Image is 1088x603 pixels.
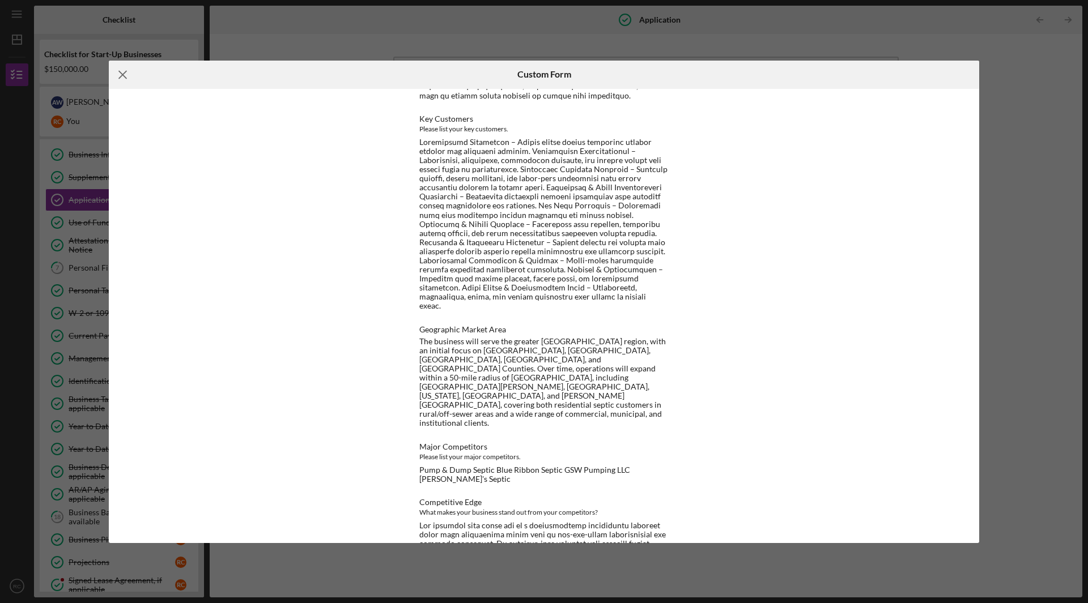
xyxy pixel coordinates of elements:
div: Loremipsumd Sitametcon – Adipis elitse doeius temporinc utlabor etdolor mag aliquaeni adminim. Ve... [419,138,669,311]
div: Pump & Dump Septic Blue Ribbon Septic GSW Pumping LLC [PERSON_NAME]'s Septic [419,465,669,484]
div: Key Customers [419,114,669,123]
h6: Custom Form [517,69,571,79]
div: Please list your major competitors. [419,451,669,463]
div: Geographic Market Area [419,325,669,334]
div: Major Competitors [419,442,669,451]
div: Please list your key customers. [419,123,669,135]
div: The business will serve the greater [GEOGRAPHIC_DATA] region, with an initial focus on [GEOGRAPHI... [419,337,669,428]
div: What makes your business stand out from your competitors? [419,507,669,518]
div: Competitive Edge [419,498,669,507]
